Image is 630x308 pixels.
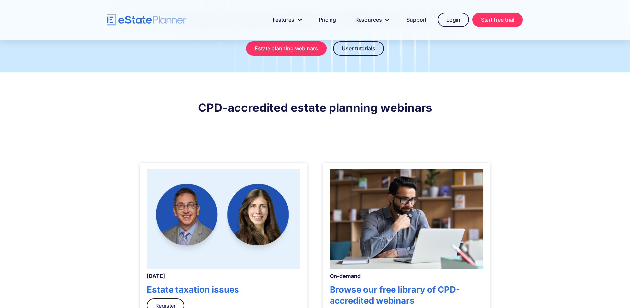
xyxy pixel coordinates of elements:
a: Support [398,13,434,26]
a: User tutorials [333,41,384,56]
a: Pricing [311,13,344,26]
a: Resources [347,13,395,26]
a: Features [265,13,307,26]
a: Login [438,13,469,27]
strong: Estate taxation issues [147,284,239,294]
h4: Browse our free library of CPD-accredited webinars [330,284,483,306]
a: Estate planning webinars [246,41,327,56]
a: Start free trial [472,13,523,27]
a: home [107,14,186,26]
strong: [DATE] [147,273,165,279]
strong: On-demand [330,273,361,279]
